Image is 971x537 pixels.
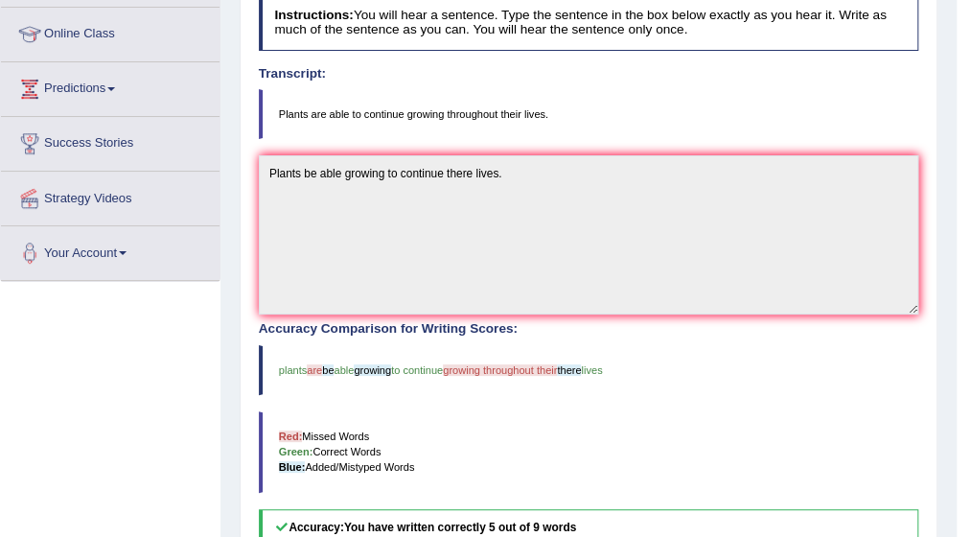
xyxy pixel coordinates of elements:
blockquote: Plants are able to continue growing throughout their lives. [259,89,919,139]
span: growing throughout their [443,364,557,376]
a: Strategy Videos [1,172,220,220]
a: Success Stories [1,117,220,165]
span: to continue [391,364,443,376]
span: able [334,364,354,376]
a: Your Account [1,226,220,274]
span: there [557,364,581,376]
b: Blue: [279,461,306,473]
b: Red: [279,431,303,442]
span: are [307,364,322,376]
h4: Accuracy Comparison for Writing Scores: [259,322,919,337]
b: Green: [279,446,313,457]
span: be [322,364,334,376]
b: Instructions: [274,8,353,22]
span: growing [354,364,391,376]
span: lives [581,364,602,376]
a: Online Class [1,8,220,56]
blockquote: Missed Words Correct Words Added/Mistyped Words [259,411,919,493]
span: plants [279,364,307,376]
a: Predictions [1,62,220,110]
b: You have written correctly 5 out of 9 words [344,521,576,534]
h4: Transcript: [259,67,919,82]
